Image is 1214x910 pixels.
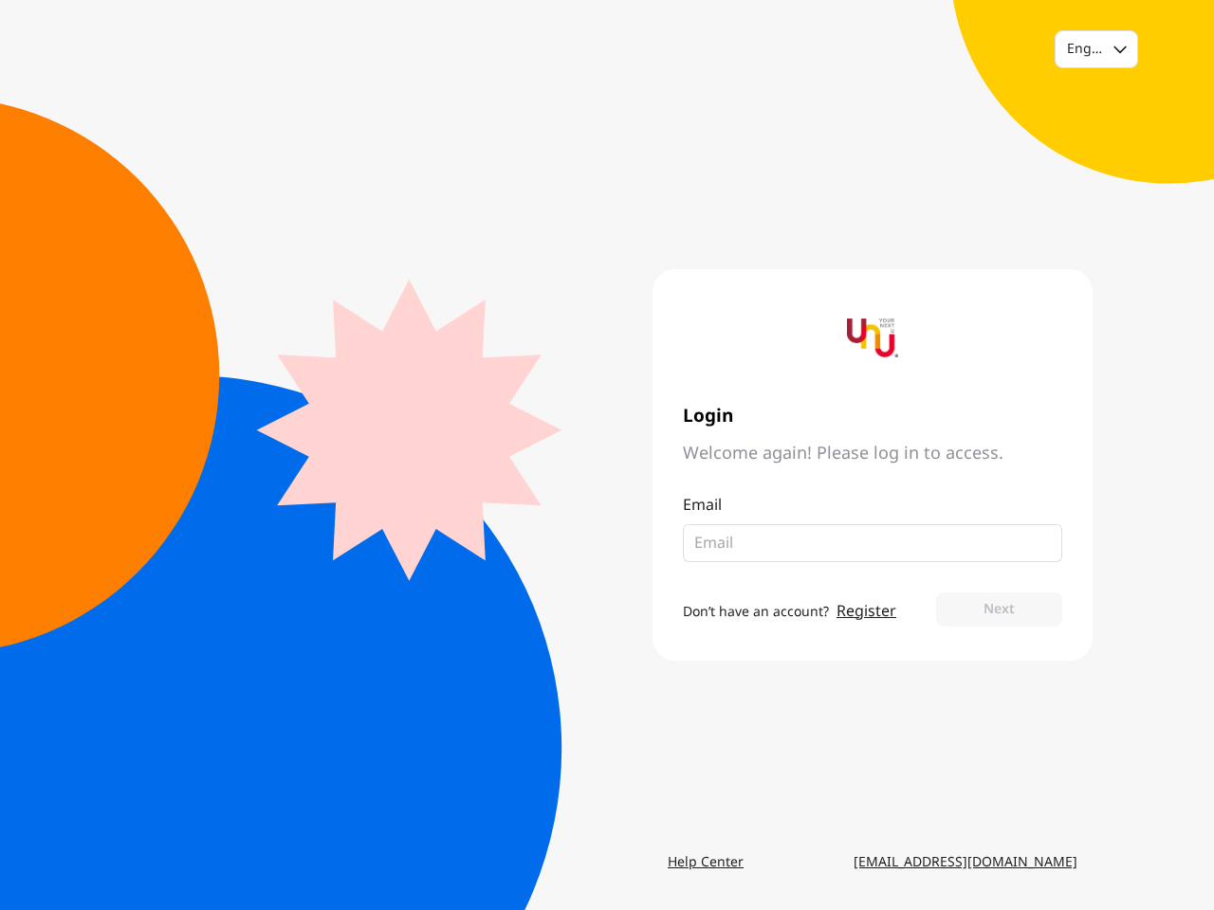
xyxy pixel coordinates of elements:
[847,313,898,364] img: yournextu-logo-vertical-compact-v2.png
[683,443,1062,465] span: Welcome again! Please log in to access.
[837,600,896,623] a: Register
[653,846,759,880] a: Help Center
[683,494,1062,517] p: Email
[1067,40,1102,59] div: English
[936,592,1062,627] button: Next
[683,406,1062,428] span: Login
[683,602,829,622] span: Don’t have an account?
[694,532,1036,555] input: Email
[838,846,1093,880] a: [EMAIL_ADDRESS][DOMAIN_NAME]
